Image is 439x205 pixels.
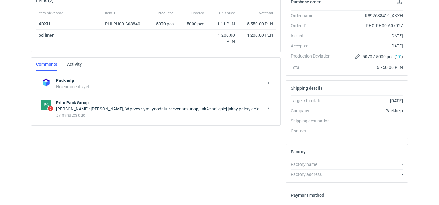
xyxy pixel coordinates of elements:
div: Packhelp [336,108,403,114]
span: 1% [396,54,401,59]
div: Contact [291,128,336,134]
a: XBXH [39,21,50,26]
div: [PERSON_NAME]: [PERSON_NAME], W przyszłym tygodniu zaczynam urlop, także najlepiej jakby palety d... [56,106,263,112]
span: Produced [158,11,174,16]
span: Item nickname [39,11,63,16]
div: Accepted [291,43,336,49]
div: Production Deviation [291,53,336,60]
div: [DATE] [336,33,403,39]
div: Company [291,108,336,114]
div: PHI-PH00-A08840 [105,21,146,27]
h2: Shipping details [291,86,322,91]
span: Ordered [191,11,204,16]
div: Print Pack Group [41,100,51,110]
strong: polimer [39,33,54,38]
div: Order name [291,13,336,19]
span: Item ID [105,11,117,16]
strong: Packhelp [56,77,263,84]
h2: Factory [291,149,306,154]
span: 2 [48,106,53,111]
div: PHO-PH00-A07027 [336,23,403,29]
strong: [DATE] [390,98,403,103]
strong: Print Pack Group [56,100,263,106]
figcaption: PG [41,100,51,110]
div: 1.11 PLN [209,21,235,27]
span: 5070 / 5000 pcs ( ) [362,54,403,60]
div: Factory address [291,171,336,177]
button: Edit production Deviation [354,53,361,60]
div: 5000 pcs [176,18,207,30]
a: Activity [67,58,82,71]
div: 1 200.00 PLN [240,32,273,38]
div: Issued [291,33,336,39]
div: - [336,171,403,177]
div: 5 550.00 PLN [240,21,273,27]
div: No comments yet... [56,84,263,90]
div: Shipping destination [291,118,336,124]
div: - [336,161,403,167]
div: Factory name [291,161,336,167]
span: Unit price [219,11,235,16]
h2: Payment method [291,193,324,198]
div: [DATE] [336,43,403,49]
a: Comments [36,58,57,71]
div: Target ship date [291,98,336,104]
div: R892638419_XBXH [336,13,403,19]
div: - [336,128,403,134]
div: 1 200.00 PLN [209,32,235,44]
div: 5070 pcs [148,18,176,30]
img: Packhelp [41,77,51,88]
div: Total [291,64,336,70]
div: Order ID [291,23,336,29]
div: 37 minutes ago [56,112,263,118]
div: 6 750.00 PLN [336,64,403,70]
span: Net total [259,11,273,16]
